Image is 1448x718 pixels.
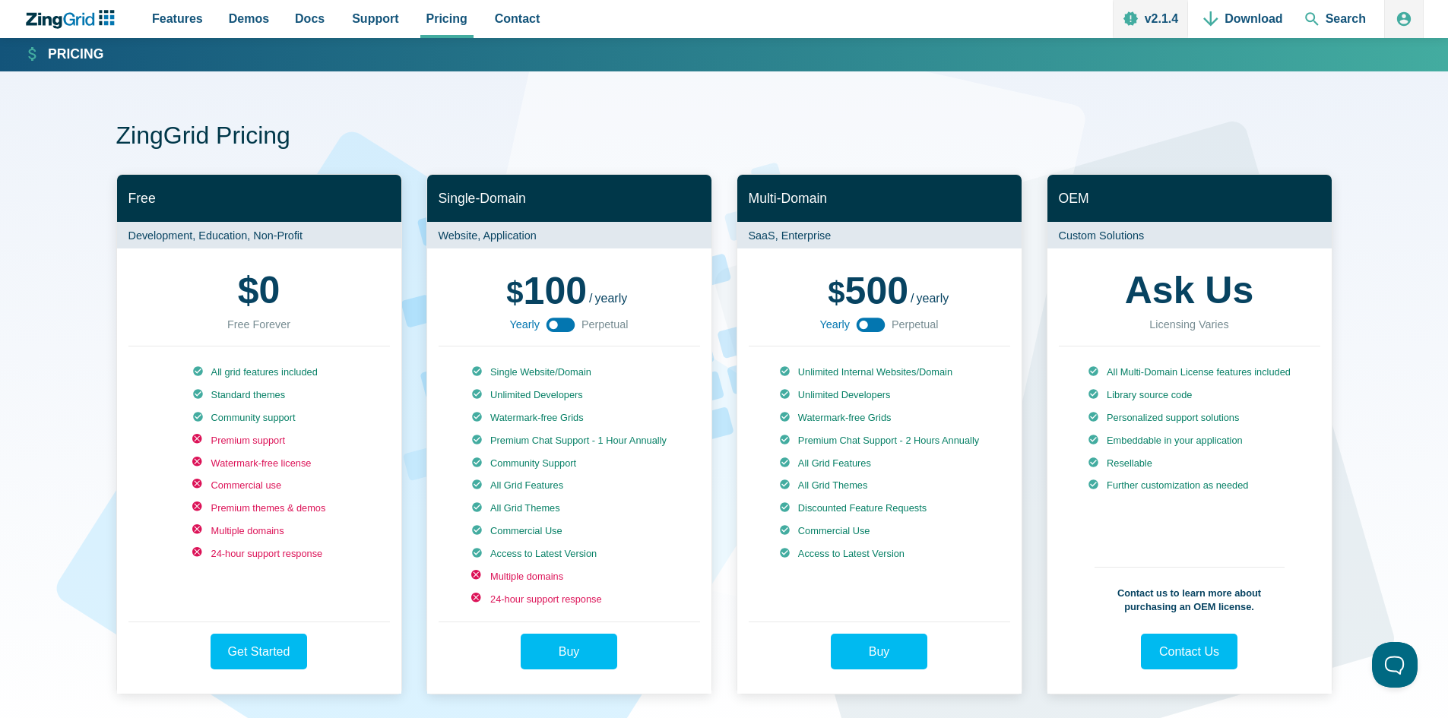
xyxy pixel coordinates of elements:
[779,388,979,402] li: Unlimited Developers
[1372,642,1418,688] iframe: Toggle Customer Support
[192,457,326,470] li: Watermark-free license
[779,524,979,538] li: Commercial Use
[427,222,711,248] p: Website, Application
[227,315,290,334] div: Free Forever
[192,501,326,515] li: Premium themes & demos
[1047,222,1332,248] p: Custom Solutions
[192,365,326,379] li: All grid features included
[471,570,667,584] li: Multiple domains
[48,48,103,62] strong: Pricing
[581,315,629,334] span: Perpetual
[589,293,592,305] span: /
[779,457,979,470] li: All Grid Features
[295,8,325,29] span: Docs
[509,315,539,334] span: Yearly
[471,501,667,515] li: All Grid Themes
[831,634,927,669] a: Buy
[117,175,401,223] h2: Free
[495,8,540,29] span: Contact
[192,547,326,561] li: 24-hour support response
[152,8,203,29] span: Features
[595,292,628,305] span: yearly
[819,315,849,334] span: Yearly
[471,457,667,470] li: Community Support
[211,634,307,669] a: Get Started
[779,411,979,425] li: Watermark-free Grids
[116,120,1332,154] h1: ZingGrid Pricing
[26,46,103,64] a: Pricing
[1095,567,1285,614] p: Contact us to learn more about purchasing an OEM license.
[779,547,979,561] li: Access to Latest Version
[828,270,908,312] span: 500
[117,222,401,248] p: Development, Education, Non-Profit
[521,634,617,669] a: Buy
[1088,365,1291,379] li: All Multi-Domain License features included
[779,365,979,379] li: Unlimited Internal Websites/Domain
[1088,479,1291,492] li: Further customization as needed
[238,271,280,309] strong: 0
[779,501,979,515] li: Discounted Feature Requests
[471,524,667,538] li: Commercial Use
[238,271,259,309] span: $
[779,434,979,448] li: Premium Chat Support - 2 Hours Annually
[471,593,667,606] li: 24-hour support response
[1141,634,1237,669] a: Contact Us
[1088,457,1291,470] li: Resellable
[352,8,398,29] span: Support
[737,222,1022,248] p: SaaS, Enterprise
[737,175,1022,223] h2: Multi-Domain
[506,270,587,312] span: 100
[192,388,326,402] li: Standard themes
[1088,388,1291,402] li: Library source code
[192,434,326,448] li: Premium support
[24,10,122,29] a: ZingChart Logo. Click to return to the homepage
[426,8,467,29] span: Pricing
[1149,315,1229,334] div: Licensing Varies
[892,315,939,334] span: Perpetual
[471,547,667,561] li: Access to Latest Version
[1125,271,1254,309] strong: Ask Us
[911,293,914,305] span: /
[471,434,667,448] li: Premium Chat Support - 1 Hour Annually
[471,365,667,379] li: Single Website/Domain
[192,479,326,492] li: Commercial use
[1047,175,1332,223] h2: OEM
[229,8,269,29] span: Demos
[427,175,711,223] h2: Single-Domain
[471,479,667,492] li: All Grid Features
[779,479,979,492] li: All Grid Themes
[192,524,326,538] li: Multiple domains
[1088,411,1291,425] li: Personalized support solutions
[471,411,667,425] li: Watermark-free Grids
[471,388,667,402] li: Unlimited Developers
[192,411,326,425] li: Community support
[917,292,949,305] span: yearly
[1088,434,1291,448] li: Embeddable in your application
